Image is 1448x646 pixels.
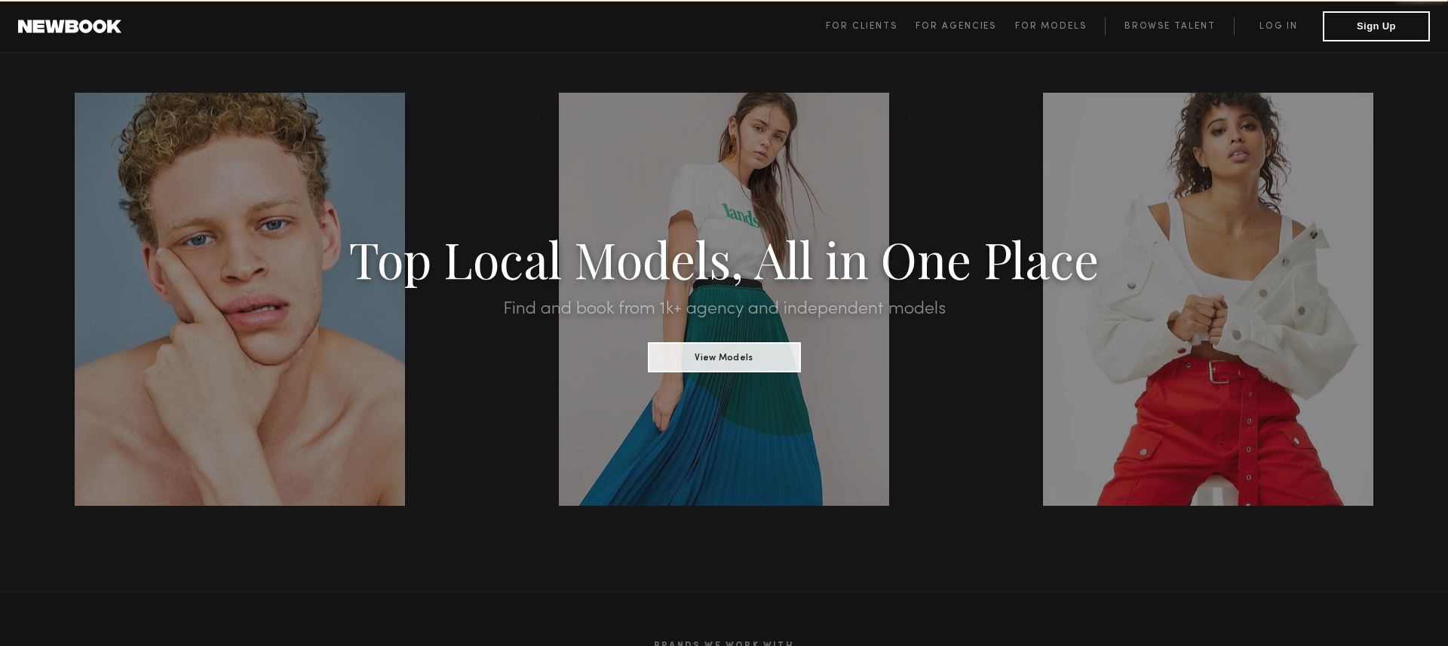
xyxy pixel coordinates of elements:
[1015,22,1087,31] span: For Models
[916,22,996,31] span: For Agencies
[826,22,897,31] span: For Clients
[916,17,1014,35] a: For Agencies
[109,300,1339,318] h2: Find and book from 1k+ agency and independent models
[648,347,801,364] a: View Models
[109,235,1339,282] h1: Top Local Models, All in One Place
[648,342,801,372] button: View Models
[826,17,916,35] a: For Clients
[1015,17,1106,35] a: For Models
[1105,17,1234,35] a: Browse Talent
[1234,17,1323,35] a: Log in
[1323,11,1430,41] button: Sign Up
